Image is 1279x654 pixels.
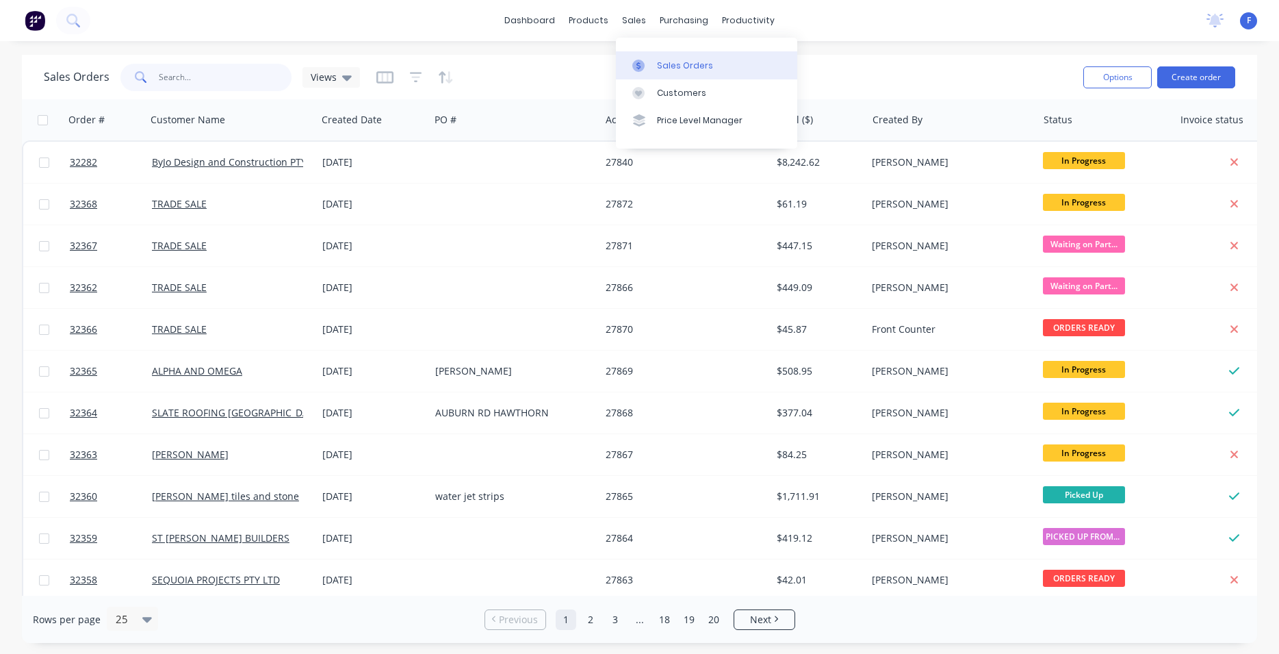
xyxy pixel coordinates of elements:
[152,281,207,294] a: TRADE SALE
[435,364,587,378] div: [PERSON_NAME]
[1157,66,1235,88] button: Create order
[322,490,424,503] div: [DATE]
[1247,14,1251,27] span: F
[777,490,857,503] div: $1,711.91
[1043,361,1125,378] span: In Progress
[777,155,857,169] div: $8,242.62
[606,490,758,503] div: 27865
[152,364,242,377] a: ALPHA AND OMEGA
[498,10,562,31] a: dashboard
[606,323,758,336] div: 27870
[750,613,771,627] span: Next
[777,281,857,294] div: $449.09
[311,70,337,84] span: Views
[657,87,706,99] div: Customers
[435,113,456,127] div: PO #
[44,71,109,84] h1: Sales Orders
[616,79,797,107] a: Customers
[777,448,857,462] div: $84.25
[606,113,696,127] div: Accounting Order #
[70,197,97,211] span: 32368
[606,364,758,378] div: 27869
[70,184,152,225] a: 32368
[479,609,801,630] ul: Pagination
[777,364,857,378] div: $508.95
[615,10,653,31] div: sales
[152,448,229,461] a: [PERSON_NAME]
[1180,113,1243,127] div: Invoice status
[70,448,97,462] span: 32363
[777,197,857,211] div: $61.19
[435,406,587,420] div: AUBURN RD HAWTHORN
[1043,152,1125,169] span: In Progress
[152,239,207,252] a: TRADE SALE
[606,239,758,253] div: 27871
[606,197,758,211] div: 27872
[872,531,1024,545] div: [PERSON_NAME]
[653,10,715,31] div: purchasing
[1043,319,1125,336] span: ORDERS READY
[435,490,587,503] div: water jet strips
[70,281,97,294] span: 32362
[70,267,152,308] a: 32362
[70,490,97,503] span: 32360
[606,448,758,462] div: 27867
[872,364,1024,378] div: [PERSON_NAME]
[1043,570,1125,587] span: ORDERS READY
[1083,66,1152,88] button: Options
[322,197,424,211] div: [DATE]
[25,10,45,31] img: Factory
[322,155,424,169] div: [DATE]
[322,323,424,336] div: [DATE]
[606,281,758,294] div: 27866
[159,64,292,91] input: Search...
[152,573,280,586] a: SEQUOIA PROJECTS PTY LTD
[70,225,152,266] a: 32367
[657,114,742,127] div: Price Level Manager
[70,323,97,336] span: 32366
[70,142,152,183] a: 32282
[322,448,424,462] div: [DATE]
[1044,113,1072,127] div: Status
[152,490,299,503] a: [PERSON_NAME] tiles and stone
[499,613,538,627] span: Previous
[70,531,97,545] span: 32359
[777,239,857,253] div: $447.15
[606,573,758,587] div: 27863
[1043,444,1125,462] span: In Progress
[70,392,152,433] a: 32364
[715,10,781,31] div: productivity
[485,613,545,627] a: Previous page
[777,406,857,420] div: $377.04
[873,113,922,127] div: Created By
[872,490,1024,503] div: [PERSON_NAME]
[872,239,1024,253] div: [PERSON_NAME]
[872,406,1024,420] div: [PERSON_NAME]
[580,609,601,630] a: Page 2
[562,10,615,31] div: products
[605,609,625,630] a: Page 3
[322,406,424,420] div: [DATE]
[70,364,97,378] span: 32365
[606,155,758,169] div: 27840
[152,323,207,336] a: TRADE SALE
[872,197,1024,211] div: [PERSON_NAME]
[872,323,1024,336] div: Front Counter
[152,155,326,168] a: ByJo Design and Construction PTY LTD
[606,531,758,545] div: 27864
[70,309,152,350] a: 32366
[872,573,1024,587] div: [PERSON_NAME]
[70,351,152,392] a: 32365
[679,609,699,630] a: Page 19
[777,531,857,545] div: $419.12
[777,323,857,336] div: $45.87
[70,434,152,475] a: 32363
[68,113,105,127] div: Order #
[33,613,101,627] span: Rows per page
[322,113,382,127] div: Created Date
[322,531,424,545] div: [DATE]
[70,573,97,587] span: 32358
[657,60,713,72] div: Sales Orders
[872,448,1024,462] div: [PERSON_NAME]
[1043,236,1125,253] span: Waiting on Part...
